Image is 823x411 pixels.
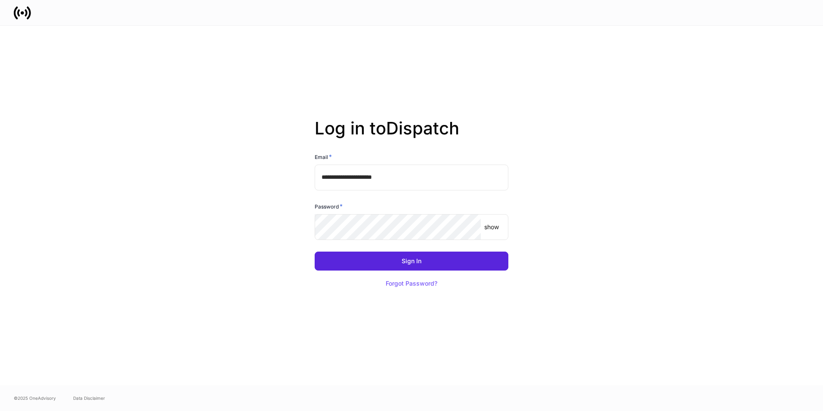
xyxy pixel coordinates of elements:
h6: Email [315,153,332,161]
h2: Log in to Dispatch [315,118,508,153]
span: © 2025 OneAdvisory [14,395,56,402]
p: show [484,223,499,231]
div: Forgot Password? [386,280,437,286]
div: Sign In [402,258,421,264]
button: Forgot Password? [375,274,448,293]
h6: Password [315,202,343,211]
button: Sign In [315,252,508,271]
a: Data Disclaimer [73,395,105,402]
